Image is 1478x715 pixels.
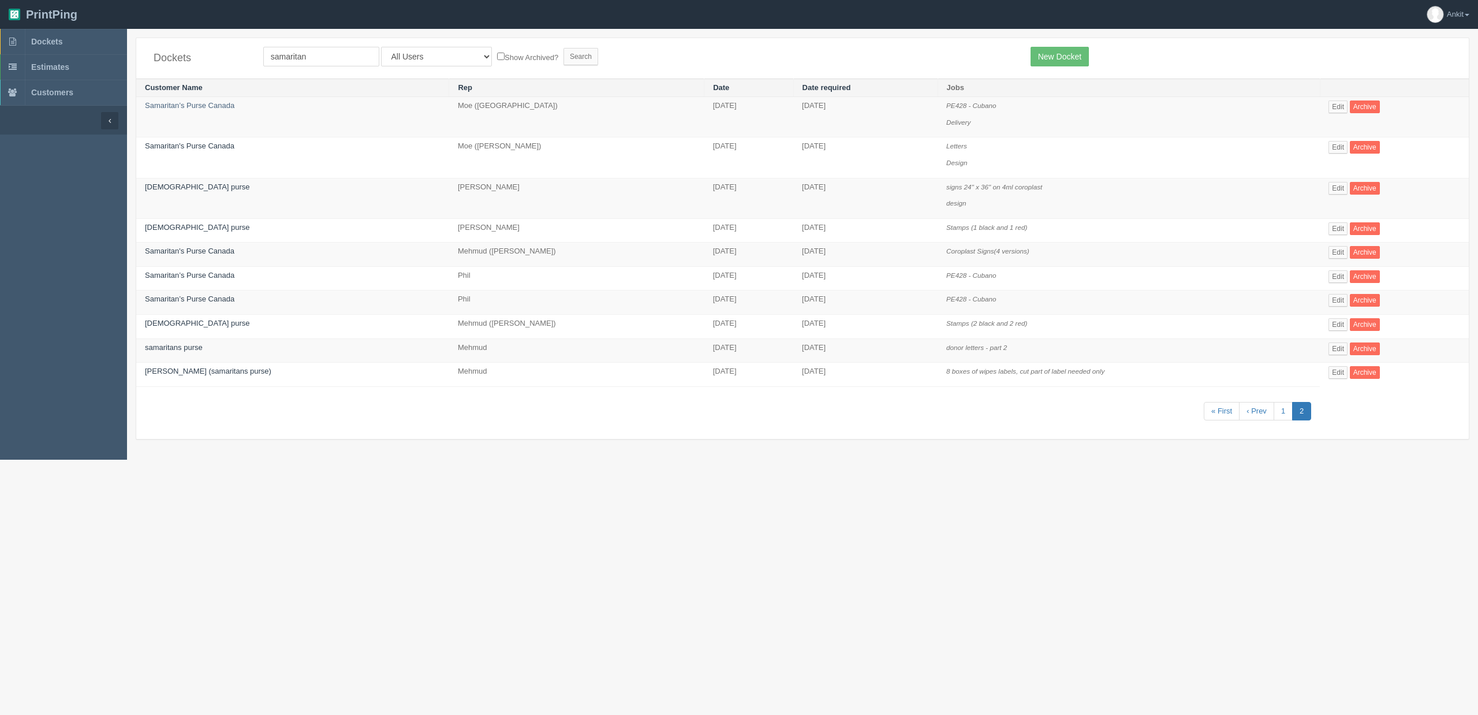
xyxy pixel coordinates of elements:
[793,338,938,363] td: [DATE]
[793,97,938,137] td: [DATE]
[1350,222,1380,235] a: Archive
[1350,246,1380,259] a: Archive
[145,223,250,232] a: [DEMOGRAPHIC_DATA] purse
[1239,402,1274,421] a: ‹ Prev
[145,343,203,352] a: samaritans purse
[946,199,966,207] i: design
[458,83,472,92] a: Rep
[31,62,69,72] span: Estimates
[449,291,704,315] td: Phil
[946,102,996,109] i: PE428 - Cubano
[704,363,793,387] td: [DATE]
[1204,402,1240,421] a: « First
[1350,270,1380,283] a: Archive
[1328,294,1348,307] a: Edit
[145,83,203,92] a: Customer Name
[449,137,704,178] td: Moe ([PERSON_NAME])
[563,48,598,65] input: Search
[793,137,938,178] td: [DATE]
[31,37,62,46] span: Dockets
[946,224,1027,231] i: Stamps (1 black and 1 red)
[793,218,938,243] td: [DATE]
[145,271,234,280] a: Samaritan’s Purse Canada
[704,97,793,137] td: [DATE]
[145,183,250,191] a: [DEMOGRAPHIC_DATA] purse
[713,83,729,92] a: Date
[946,142,967,150] i: Letters
[946,183,1042,191] i: signs 24" x 36" on 4ml coroplast
[793,291,938,315] td: [DATE]
[449,218,704,243] td: [PERSON_NAME]
[946,118,971,126] i: Delivery
[145,295,234,303] a: Samaritan’s Purse Canada
[946,367,1104,375] i: 8 boxes of wipes labels, cut part of label needed only
[31,88,73,97] span: Customers
[946,271,996,279] i: PE428 - Cubano
[449,314,704,338] td: Mehmud ([PERSON_NAME])
[154,53,246,64] h4: Dockets
[449,243,704,267] td: Mehmud ([PERSON_NAME])
[449,363,704,387] td: Mehmud
[704,314,793,338] td: [DATE]
[1350,294,1380,307] a: Archive
[449,97,704,137] td: Moe ([GEOGRAPHIC_DATA])
[793,314,938,338] td: [DATE]
[793,266,938,291] td: [DATE]
[704,137,793,178] td: [DATE]
[1328,318,1348,331] a: Edit
[793,178,938,218] td: [DATE]
[1328,141,1348,154] a: Edit
[946,295,996,303] i: PE428 - Cubano
[263,47,379,66] input: Customer Name
[1350,182,1380,195] a: Archive
[704,338,793,363] td: [DATE]
[145,101,234,110] a: Samaritan’s Purse Canada
[1328,342,1348,355] a: Edit
[946,319,1027,327] i: Stamps (2 black and 2 red)
[9,9,20,20] img: logo-3e63b451c926e2ac314895c53de4908e5d424f24456219fb08d385ab2e579770.png
[1328,100,1348,113] a: Edit
[946,344,1007,351] i: donor letters - part 2
[497,50,558,64] label: Show Archived?
[793,243,938,267] td: [DATE]
[145,367,271,375] a: [PERSON_NAME] (samaritans purse)
[1292,402,1311,421] a: 2
[704,243,793,267] td: [DATE]
[704,291,793,315] td: [DATE]
[1350,318,1380,331] a: Archive
[1350,100,1380,113] a: Archive
[1350,141,1380,154] a: Archive
[449,338,704,363] td: Mehmud
[946,159,967,166] i: Design
[704,178,793,218] td: [DATE]
[145,141,234,150] a: Samaritan's Purse Canada
[145,247,234,255] a: Samaritan's Purse Canada
[803,83,851,92] a: Date required
[938,79,1320,97] th: Jobs
[1328,270,1348,283] a: Edit
[704,266,793,291] td: [DATE]
[449,178,704,218] td: [PERSON_NAME]
[1328,182,1348,195] a: Edit
[1328,246,1348,259] a: Edit
[793,363,938,387] td: [DATE]
[704,218,793,243] td: [DATE]
[497,53,505,60] input: Show Archived?
[1031,47,1089,66] a: New Docket
[449,266,704,291] td: Phil
[1350,366,1380,379] a: Archive
[1274,402,1293,421] a: 1
[1328,222,1348,235] a: Edit
[946,247,1029,255] i: Coroplast Signs(4 versions)
[1328,366,1348,379] a: Edit
[145,319,250,327] a: [DEMOGRAPHIC_DATA] purse
[1350,342,1380,355] a: Archive
[1427,6,1443,23] img: avatar_default-7531ab5dedf162e01f1e0bb0964e6a185e93c5c22dfe317fb01d7f8cd2b1632c.jpg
